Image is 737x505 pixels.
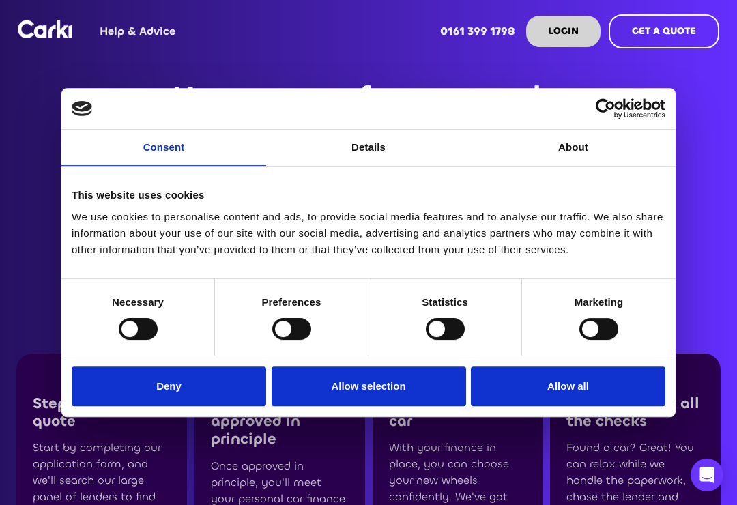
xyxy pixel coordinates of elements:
[72,366,266,406] button: Deny
[471,366,665,406] button: Allow all
[18,20,72,38] a: home
[429,5,526,58] a: 0161 399 1798
[609,14,719,48] a: GET A QUOTE
[272,366,466,406] button: Allow selection
[422,296,468,308] strong: Statistics
[33,394,171,431] p: Step 1 - Get a quote
[389,394,527,431] p: Step 3 - Choose a car
[566,394,704,431] p: Step 4 - We do all the checks
[61,130,266,166] a: Consent
[471,130,676,166] a: About
[72,101,92,116] img: logo
[526,16,601,47] a: LOGIN
[72,209,665,258] div: We use cookies to personalise content and ads, to provide social media features and to analyse ou...
[440,24,515,38] strong: 0161 399 1798
[211,394,349,448] p: Step 2 - Get approved in principle
[632,25,696,38] strong: GET A QUOTE
[89,5,186,58] a: Help & Advice
[262,296,321,308] strong: Preferences
[691,459,723,491] div: Open Intercom Messenger
[18,20,72,38] img: Logo
[546,98,665,119] a: Usercentrics Cookiebot - opens in a new window
[575,296,624,308] strong: Marketing
[266,130,471,166] a: Details
[72,187,665,203] div: This website uses cookies
[112,296,164,308] strong: Necessary
[172,77,566,119] h3: How our car finance works
[548,25,579,38] strong: LOGIN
